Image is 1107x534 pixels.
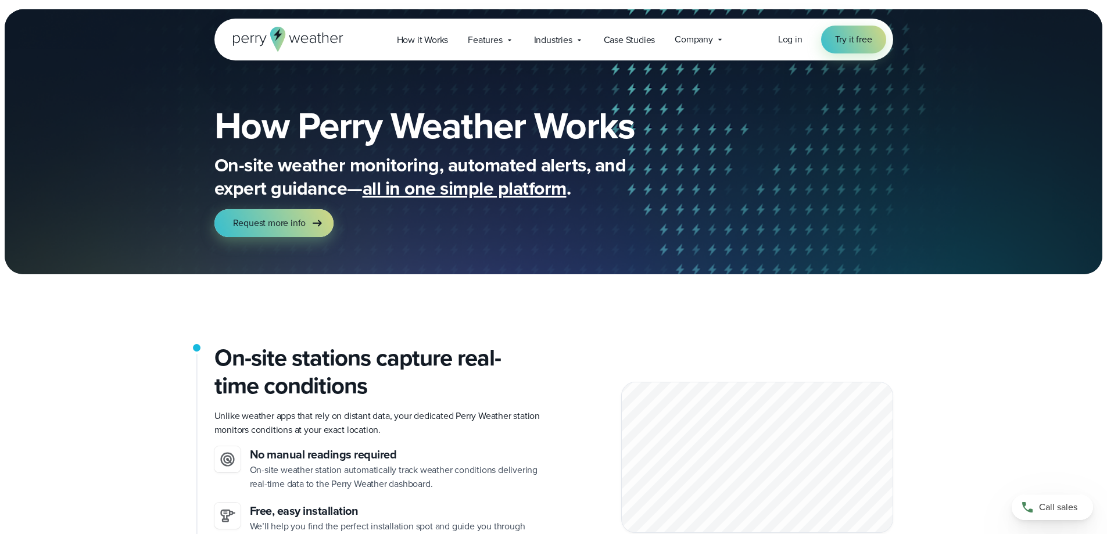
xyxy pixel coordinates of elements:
[233,216,306,230] span: Request more info
[778,33,803,46] span: Log in
[214,209,334,237] a: Request more info
[250,503,544,519] h3: Free, easy installation
[214,409,544,437] p: Unlike weather apps that rely on distant data, your dedicated Perry Weather station monitors cond...
[778,33,803,46] a: Log in
[1039,500,1077,514] span: Call sales
[250,463,544,491] p: On-site weather station automatically track weather conditions delivering real-time data to the P...
[594,28,665,52] a: Case Studies
[1012,494,1093,520] a: Call sales
[387,28,458,52] a: How it Works
[468,33,502,47] span: Features
[363,174,567,202] span: all in one simple platform
[604,33,655,47] span: Case Studies
[214,107,719,144] h1: How Perry Weather Works
[397,33,449,47] span: How it Works
[250,446,544,463] h3: No manual readings required
[835,33,872,46] span: Try it free
[214,344,544,400] h2: On-site stations capture real-time conditions
[675,33,713,46] span: Company
[821,26,886,53] a: Try it free
[214,153,679,200] p: On-site weather monitoring, automated alerts, and expert guidance— .
[534,33,572,47] span: Industries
